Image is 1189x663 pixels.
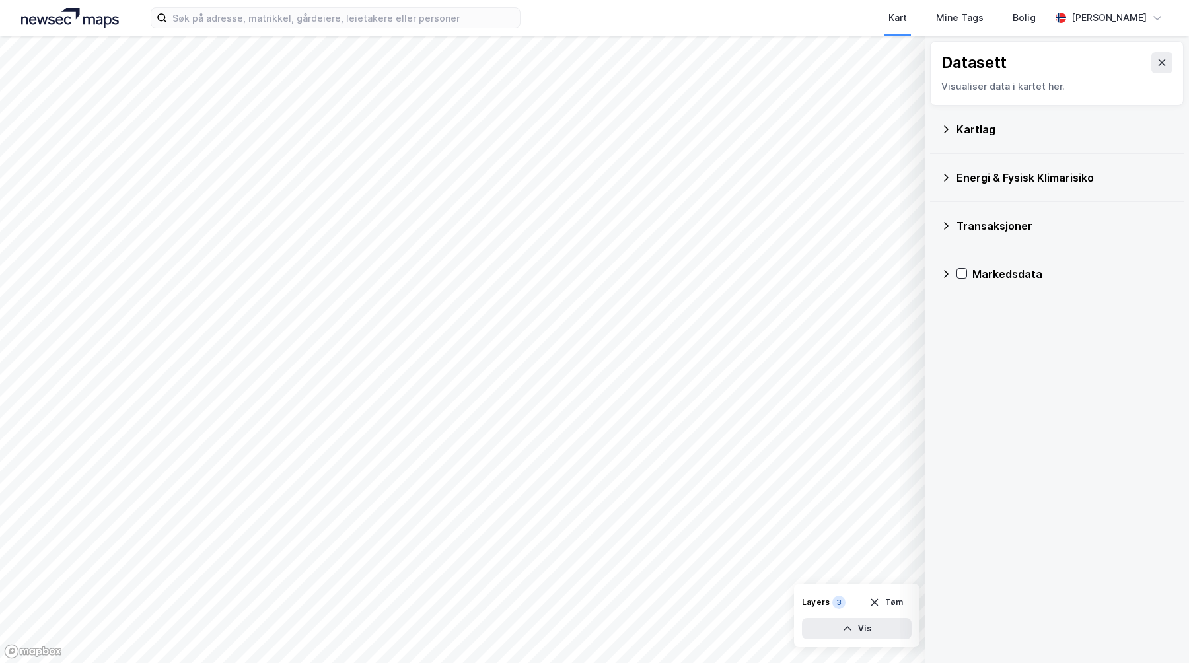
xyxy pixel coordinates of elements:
[4,644,62,659] a: Mapbox homepage
[802,597,830,608] div: Layers
[1013,10,1036,26] div: Bolig
[1123,600,1189,663] div: Kontrollprogram for chat
[167,8,520,28] input: Søk på adresse, matrikkel, gårdeiere, leietakere eller personer
[972,266,1173,282] div: Markedsdata
[956,122,1173,137] div: Kartlag
[1071,10,1147,26] div: [PERSON_NAME]
[936,10,984,26] div: Mine Tags
[956,218,1173,234] div: Transaksjoner
[888,10,907,26] div: Kart
[21,8,119,28] img: logo.a4113a55bc3d86da70a041830d287a7e.svg
[956,170,1173,186] div: Energi & Fysisk Klimarisiko
[941,52,1007,73] div: Datasett
[1123,600,1189,663] iframe: Chat Widget
[832,596,846,609] div: 3
[802,618,912,639] button: Vis
[861,592,912,613] button: Tøm
[941,79,1172,94] div: Visualiser data i kartet her.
